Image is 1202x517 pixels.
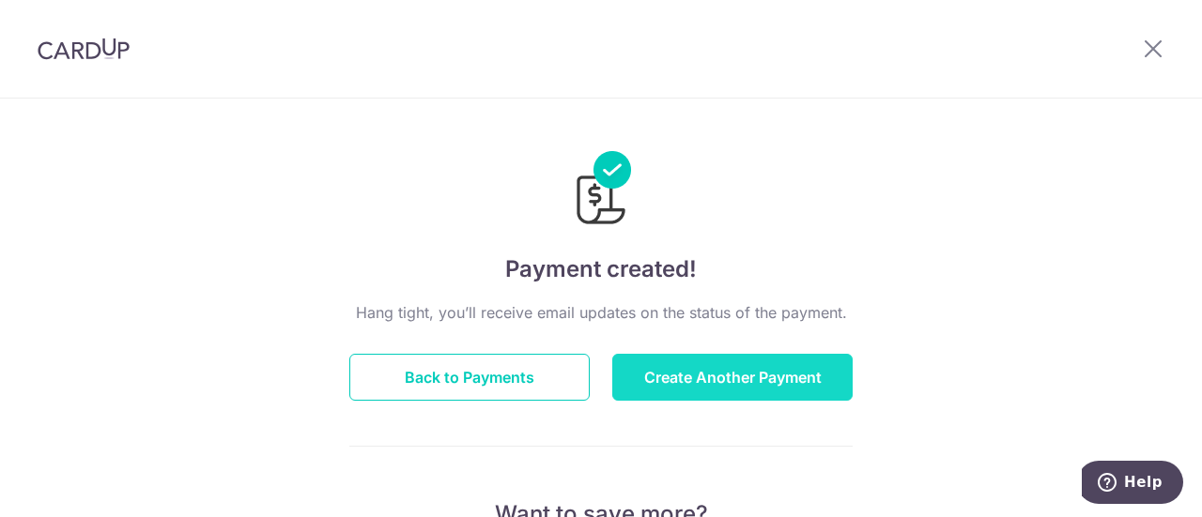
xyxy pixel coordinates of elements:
iframe: Opens a widget where you can find more information [1082,461,1183,508]
button: Create Another Payment [612,354,853,401]
button: Back to Payments [349,354,590,401]
img: Payments [571,151,631,230]
img: CardUp [38,38,130,60]
p: Hang tight, you’ll receive email updates on the status of the payment. [349,301,853,324]
h4: Payment created! [349,252,853,286]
